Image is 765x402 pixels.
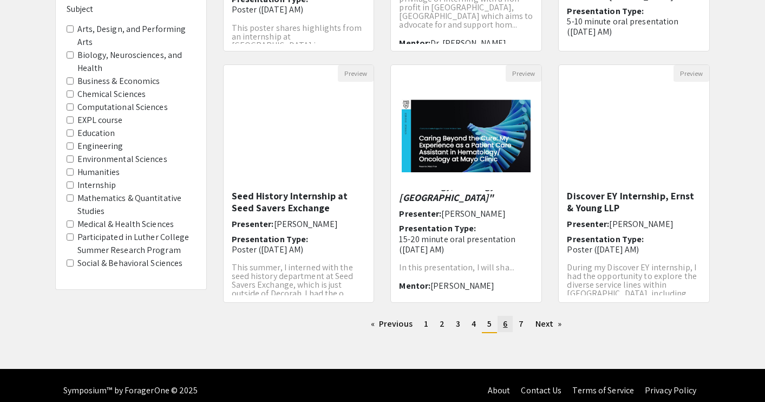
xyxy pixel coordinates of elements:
[430,280,494,291] span: [PERSON_NAME]
[399,37,430,49] span: Mentor:
[567,263,701,307] p: During my Discover EY internship, I had the opportunity to explore the diverse service lines with...
[567,16,701,37] p: 5-10 minute oral presentation ([DATE] AM)
[223,64,375,303] div: Open Presentation <p>Seed History Internship at Seed Savers Exchange</p>
[77,231,195,257] label: Participated in Luther College Summer Research Program
[503,318,507,329] span: 6
[8,353,46,394] iframe: Chat
[430,37,506,49] span: Dr. [PERSON_NAME]
[274,218,338,230] span: [PERSON_NAME]
[441,208,505,219] span: [PERSON_NAME]
[391,89,541,183] img: <p><em>"Caring Beyond the Cure: My Experience as a Patient Care Assistant in Hematology/Oncology ...
[232,244,366,255] p: Poster ([DATE] AM)
[567,5,644,17] span: Presentation Type:
[519,318,524,329] span: 7
[254,82,343,190] img: <p>Seed History Internship at Seed Savers Exchange</p>
[338,65,374,82] button: Preview
[424,318,428,329] span: 1
[488,385,511,396] a: About
[609,218,673,230] span: [PERSON_NAME]
[232,234,309,245] span: Presentation Type:
[399,209,533,219] h6: Presenter:
[487,318,492,329] span: 5
[77,49,195,75] label: Biology, Neurosciences, and Health
[77,192,195,218] label: Mathematics & Quantitative Studies
[572,385,634,396] a: Terms of Service
[674,65,709,82] button: Preview
[567,234,644,245] span: Presentation Type:
[77,114,123,127] label: EXPL course
[77,101,168,114] label: Computational Sciences
[232,219,366,229] h6: Presenter:
[567,244,701,255] p: Poster ([DATE] AM)
[77,257,183,270] label: Social & Behavioral Sciences
[472,318,476,329] span: 4
[77,75,160,88] label: Business & Economics
[390,64,542,303] div: Open Presentation <p><em>"Caring Beyond the Cure: My Experience as a Patient Care Assistant in He...
[399,234,533,255] p: 15-20 minute oral presentation ([DATE] AM)
[365,316,418,332] a: Previous page
[399,223,476,234] span: Presentation Type:
[645,385,696,396] a: Privacy Policy
[232,4,366,15] p: Poster ([DATE] AM)
[567,219,701,229] h6: Presenter:
[506,65,541,82] button: Preview
[567,190,701,213] h5: Discover EY Internship, Ernst & Young LLP
[530,316,567,332] a: Next page
[232,263,366,298] p: This summer, I interned with the seed history department at Seed Savers Exchange, which is just o...
[77,23,195,49] label: Arts, Design, and Performing Arts
[77,218,174,231] label: Medical & Health Sciences
[77,166,120,179] label: Humanities
[590,82,679,190] img: <p>Discover EY Internship, Ernst &amp; Young LLP</p>
[77,88,146,101] label: Chemical Sciences
[558,64,710,303] div: Open Presentation <p>Discover EY Internship, Ernst &amp; Young LLP</p>
[77,140,123,153] label: Engineering
[456,318,460,329] span: 3
[399,263,533,272] p: In this presentation, I will sha...
[77,127,115,140] label: Education
[67,4,195,14] h6: Subject
[399,280,430,291] span: Mentor:
[521,385,561,396] a: Contact Us
[232,190,366,213] h5: Seed History Internship at Seed Savers Exchange
[440,318,444,329] span: 2
[77,153,167,166] label: Environmental Sciences
[232,24,366,76] p: This poster shares highlights from an internship at [GEOGRAPHIC_DATA] in [GEOGRAPHIC_DATA], [US_S...
[77,179,116,192] label: Internship
[223,316,710,333] ul: Pagination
